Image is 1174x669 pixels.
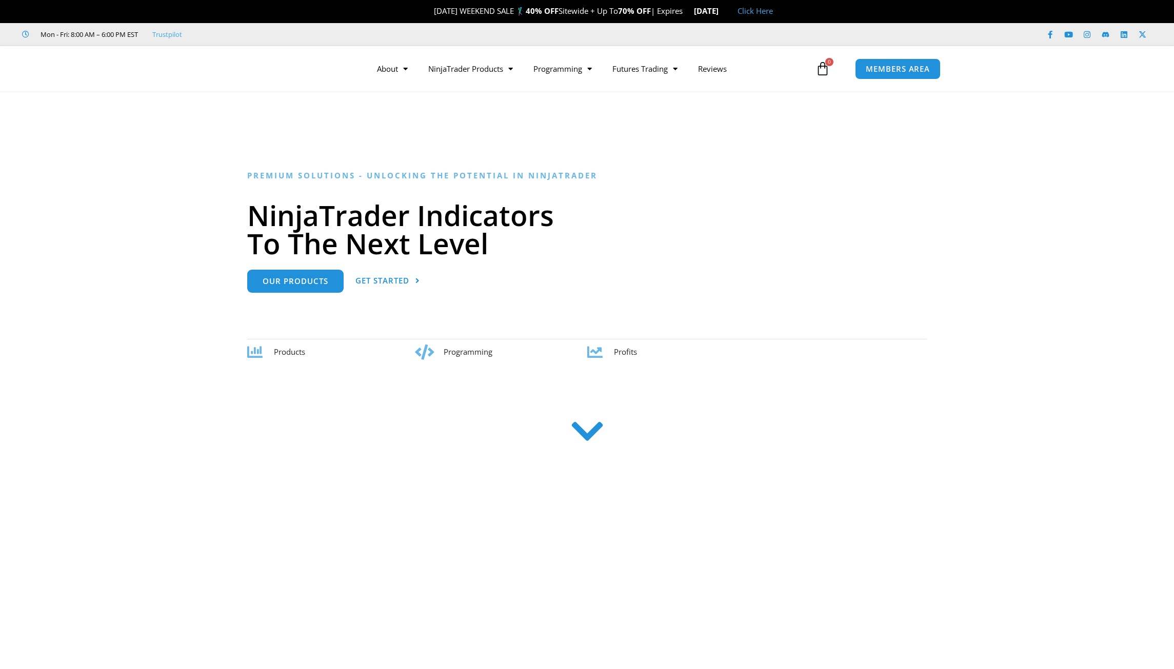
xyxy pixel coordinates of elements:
[866,65,930,73] span: MEMBERS AREA
[355,277,409,285] span: Get Started
[426,7,433,15] img: 🎉
[719,7,727,15] img: 🏭
[738,6,773,16] a: Click Here
[614,347,637,357] span: Profits
[855,58,941,79] a: MEMBERS AREA
[367,57,813,80] nav: Menu
[263,277,328,285] span: Our Products
[367,57,418,80] a: About
[247,171,927,180] h6: Premium Solutions - Unlocking the Potential in NinjaTrader
[618,6,651,16] strong: 70% OFF
[800,54,845,84] a: 0
[444,347,492,357] span: Programming
[526,6,559,16] strong: 40% OFF
[220,50,330,87] img: LogoAI | Affordable Indicators – NinjaTrader
[247,270,344,293] a: Our Products
[38,28,138,40] span: Mon - Fri: 8:00 AM – 6:00 PM EST
[274,347,305,357] span: Products
[152,28,182,40] a: Trustpilot
[684,7,691,15] img: ⌛
[688,57,737,80] a: Reviews
[523,57,602,80] a: Programming
[418,57,523,80] a: NinjaTrader Products
[247,201,927,257] h1: NinjaTrader Indicators To The Next Level
[355,270,420,293] a: Get Started
[825,58,833,66] span: 0
[423,6,693,16] span: [DATE] WEEKEND SALE 🏌️‍♂️ Sitewide + Up To | Expires
[694,6,727,16] strong: [DATE]
[602,57,688,80] a: Futures Trading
